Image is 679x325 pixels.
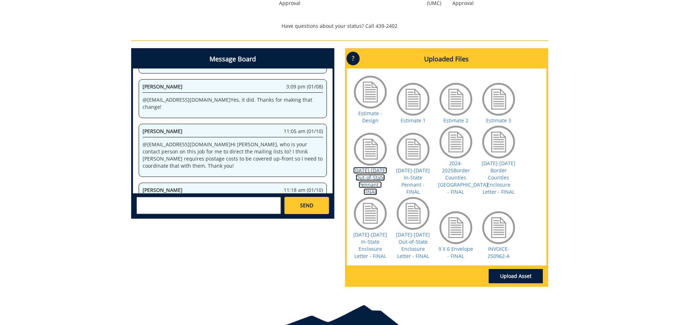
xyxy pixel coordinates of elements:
span: [PERSON_NAME] [143,187,182,193]
span: 3:09 pm (01/08) [286,83,323,90]
h4: Message Board [133,50,333,68]
span: 11:05 am (01/10) [284,128,323,135]
span: [PERSON_NAME] [143,83,182,90]
p: @ [EMAIL_ADDRESS][DOMAIN_NAME] Yes, it did. Thanks for making that change! [143,96,323,111]
a: Estimate 3 [486,117,511,124]
a: Estimate - Design [358,110,382,124]
a: [DATE]-[DATE] Out-of-State Enclosure Letter - FINAL [396,231,430,259]
a: Estimate 2 [443,117,468,124]
a: 9 X 6 Envelope - FINAL [438,245,473,259]
textarea: messageToSend [137,197,281,214]
p: @ [EMAIL_ADDRESS][DOMAIN_NAME] Hi [PERSON_NAME], who is your contact person on this job for me to... [143,141,323,169]
a: 2024-2025Border Counties [GEOGRAPHIC_DATA] - FINAL [438,160,488,195]
a: SEND [284,197,329,214]
a: Upload Asset [489,269,543,283]
h4: Uploaded Files [347,50,546,68]
span: [PERSON_NAME] [143,128,182,134]
p: Have questions about your status? Call 439-2402 [131,22,548,30]
a: [DATE]-[DATE] In-State Enclosure Letter - FINAL [353,231,387,259]
a: INVOICE-250962-A [488,245,510,259]
a: Estimate 1 [401,117,426,124]
span: SEND [300,202,313,209]
a: [DATE]-[DATE] In-State Pennant - FINAL [396,167,430,195]
a: [DATE]-[DATE] Border Counties Enclosure Letter - FINAL [482,160,515,195]
span: 11:18 am (01/10) [284,187,323,194]
p: ? [346,52,360,65]
a: [DATE]-[DATE] Out-of-State Pennant - FINAL [353,167,387,195]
